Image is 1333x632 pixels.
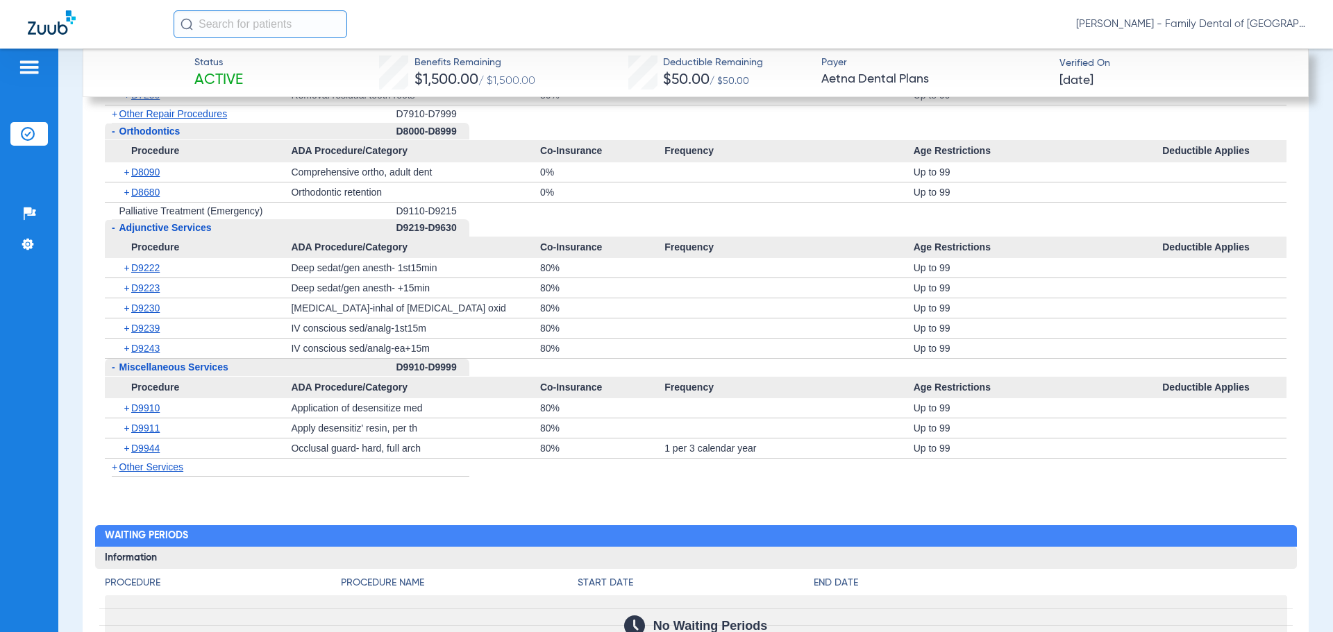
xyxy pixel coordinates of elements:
app-breakdown-title: Start Date [578,576,814,595]
app-breakdown-title: End Date [814,576,1286,595]
div: 0% [540,162,664,182]
span: Procedure [105,140,292,162]
h4: Procedure [105,576,342,590]
span: + [124,298,132,318]
div: Deep sedat/gen anesth- +15min [291,278,540,298]
span: Deductible Applies [1162,140,1286,162]
span: Co-Insurance [540,377,664,399]
span: Payer [821,55,1048,70]
span: D9911 [131,422,160,434]
span: / $1,500.00 [478,76,535,87]
div: Up to 99 [914,278,1163,298]
span: [PERSON_NAME] - Family Dental of [GEOGRAPHIC_DATA] [1076,17,1305,31]
span: $50.00 [663,73,710,87]
h4: Procedure Name [341,576,578,590]
span: Other Repair Procedures [119,108,228,119]
div: Apply desensitiz' resin, per th [291,418,540,438]
span: + [124,318,132,338]
div: Orthodontic retention [291,182,540,202]
span: Deductible Applies [1162,377,1286,399]
span: Age Restrictions [914,377,1163,399]
app-breakdown-title: Procedure Name [341,576,578,595]
span: ADA Procedure/Category [291,140,540,162]
span: Deductible Remaining [663,55,763,70]
span: D9910 [131,402,160,413]
span: Age Restrictions [914,237,1163,259]
div: D9219-D9630 [396,219,469,237]
div: Up to 99 [914,438,1163,458]
h2: Waiting Periods [95,525,1297,547]
span: Palliative Treatment (Emergency) [119,205,263,216]
div: Up to 99 [914,258,1163,277]
img: Zuub Logo [28,10,76,35]
div: Deep sedat/gen anesth- 1st15min [291,258,540,277]
span: + [112,108,117,119]
div: D9110-D9215 [396,203,469,220]
div: D9910-D9999 [396,359,469,377]
span: D9222 [131,262,160,273]
span: + [124,162,132,182]
div: Occlusal guard- hard, full arch [291,438,540,458]
span: + [124,339,132,358]
div: 80% [540,258,664,277]
div: Up to 99 [914,318,1163,338]
h3: Information [95,547,1297,569]
div: 80% [540,339,664,358]
div: 80% [540,278,664,298]
span: Aetna Dental Plans [821,71,1048,88]
div: [MEDICAL_DATA]-inhal of [MEDICAL_DATA] oxid [291,298,540,318]
div: Application of desensitize med [291,398,540,418]
div: 80% [540,398,664,418]
span: D9223 [131,282,160,293]
div: Up to 99 [914,339,1163,358]
div: 80% [540,318,664,338]
div: Up to 99 [914,418,1163,438]
span: - [112,126,115,137]
span: Adjunctive Services [119,222,212,233]
div: D7910-D7999 [396,105,469,123]
div: IV conscious sed/analg-ea+15m [291,339,540,358]
div: 80% [540,298,664,318]
app-breakdown-title: Procedure [105,576,342,595]
span: Orthodontics [119,126,181,137]
span: Procedure [105,377,292,399]
div: Up to 99 [914,398,1163,418]
img: hamburger-icon [18,59,40,76]
span: + [124,258,132,277]
span: Procedure [105,237,292,259]
span: Status [194,55,243,70]
span: D8090 [131,166,160,178]
span: Frequency [664,237,914,259]
span: Miscellaneous Services [119,361,228,373]
span: + [112,461,117,472]
span: Co-Insurance [540,140,664,162]
span: + [124,278,132,298]
span: Active [194,71,243,90]
span: + [124,438,132,458]
input: Search for patients [174,10,347,38]
img: Search Icon [181,18,193,31]
h4: Start Date [578,576,814,590]
span: Verified On [1059,56,1286,71]
span: D8680 [131,187,160,198]
span: D9239 [131,323,160,334]
span: / $50.00 [710,76,749,86]
div: 0% [540,182,664,202]
div: Up to 99 [914,162,1163,182]
span: D9243 [131,343,160,354]
div: 80% [540,418,664,438]
div: Up to 99 [914,182,1163,202]
span: Benefits Remaining [414,55,535,70]
span: Frequency [664,140,914,162]
span: [DATE] [1059,72,1093,89]
span: Deductible Applies [1162,237,1286,259]
span: - [112,222,115,233]
h4: End Date [814,576,1286,590]
div: Up to 99 [914,298,1163,318]
span: D9944 [131,443,160,454]
span: Age Restrictions [914,140,1163,162]
span: Frequency [664,377,914,399]
span: Other Services [119,461,184,472]
span: + [124,182,132,202]
div: 80% [540,438,664,458]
